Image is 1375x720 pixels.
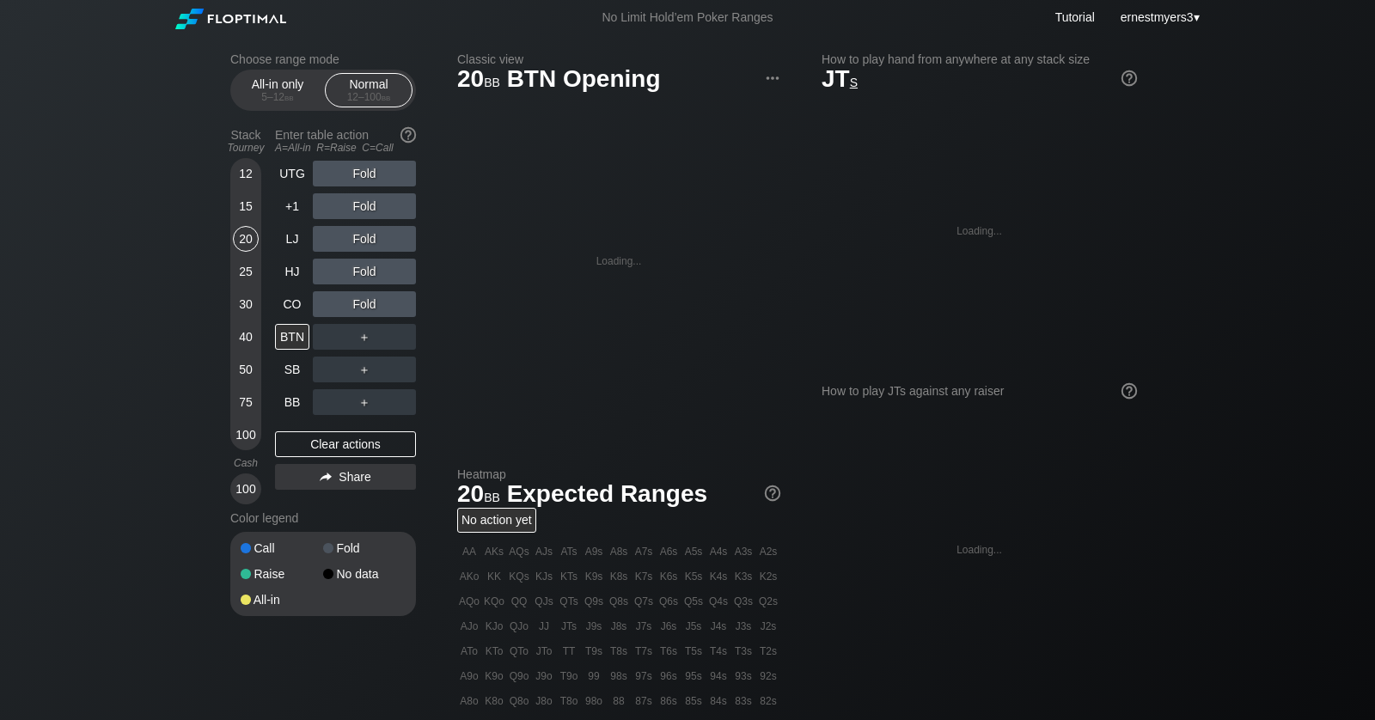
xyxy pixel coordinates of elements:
div: JTo [532,639,556,663]
span: bb [484,486,500,505]
div: TT [557,639,581,663]
div: A6s [657,540,681,564]
div: ＋ [313,324,416,350]
div: Stack [223,121,268,161]
div: Q5s [681,589,706,613]
div: K5s [681,564,706,589]
div: AQs [507,540,531,564]
span: bb [484,71,500,90]
img: ellipsis.fd386fe8.svg [763,69,782,88]
div: How to play JTs against any raiser [822,384,1137,398]
span: bb [284,91,294,103]
div: J6s [657,614,681,638]
div: 98o [582,689,606,713]
div: Fold [313,291,416,317]
div: Q9s [582,589,606,613]
div: Fold [313,259,416,284]
div: A2s [756,540,780,564]
h1: Expected Ranges [457,479,780,508]
div: Loading... [956,544,1002,556]
div: T9s [582,639,606,663]
div: ATs [557,540,581,564]
div: 50 [233,357,259,382]
div: KK [482,564,506,589]
img: help.32db89a4.svg [1120,381,1139,400]
div: T8o [557,689,581,713]
div: 20 [233,226,259,252]
div: +1 [275,193,309,219]
div: J2s [756,614,780,638]
div: 25 [233,259,259,284]
div: AKs [482,540,506,564]
span: 20 [455,66,503,95]
div: J9s [582,614,606,638]
div: 100 [233,422,259,448]
div: J8s [607,614,631,638]
div: 5 – 12 [241,91,314,103]
div: JTs [557,614,581,638]
div: 12 – 100 [333,91,405,103]
div: UTG [275,161,309,186]
div: QJo [507,614,531,638]
div: Call [241,542,323,554]
div: Enter table action [275,121,416,161]
div: ▾ [1116,8,1201,27]
div: Q4s [706,589,730,613]
div: 40 [233,324,259,350]
div: K8s [607,564,631,589]
div: Loading... [596,255,642,267]
div: QJs [532,589,556,613]
div: 93s [731,664,755,688]
div: T5s [681,639,706,663]
div: 96s [657,664,681,688]
div: Tourney [223,142,268,154]
div: Color legend [230,504,416,532]
div: Clear actions [275,431,416,457]
img: Floptimal logo [175,9,285,29]
div: Normal [329,74,408,107]
div: Share [275,464,416,490]
div: K9o [482,664,506,688]
div: AKo [457,564,481,589]
div: A8s [607,540,631,564]
div: J3s [731,614,755,638]
div: KTs [557,564,581,589]
div: 88 [607,689,631,713]
div: J4s [706,614,730,638]
div: No Limit Hold’em Poker Ranges [576,10,798,28]
div: K4s [706,564,730,589]
img: help.32db89a4.svg [399,125,418,144]
div: J5s [681,614,706,638]
div: KJs [532,564,556,589]
div: 12 [233,161,259,186]
div: 92s [756,664,780,688]
div: Q9o [507,664,531,688]
div: 15 [233,193,259,219]
div: 100 [233,476,259,502]
div: K6s [657,564,681,589]
div: A3s [731,540,755,564]
div: AJo [457,614,481,638]
div: A8o [457,689,481,713]
div: All-in [241,594,323,606]
div: KJo [482,614,506,638]
div: AA [457,540,481,564]
h2: Choose range mode [230,52,416,66]
div: ATo [457,639,481,663]
div: Cash [223,457,268,469]
div: 86s [657,689,681,713]
div: T6s [657,639,681,663]
div: 75 [233,389,259,415]
div: 30 [233,291,259,317]
div: KQs [507,564,531,589]
div: KQo [482,589,506,613]
div: AJs [532,540,556,564]
div: 85s [681,689,706,713]
div: Q7s [632,589,656,613]
span: ernestmyers3 [1121,10,1194,24]
div: Raise [241,568,323,580]
div: A5s [681,540,706,564]
div: Q8o [507,689,531,713]
div: HJ [275,259,309,284]
span: bb [382,91,391,103]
